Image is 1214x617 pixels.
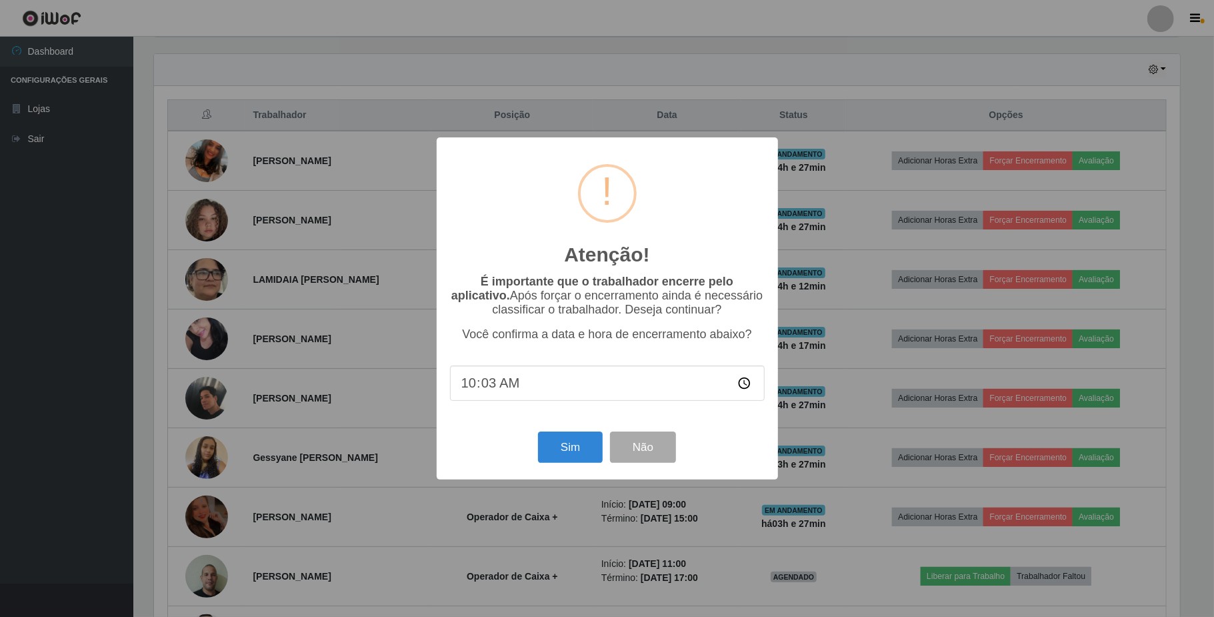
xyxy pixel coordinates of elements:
[538,432,603,463] button: Sim
[610,432,676,463] button: Não
[451,275,733,302] b: É importante que o trabalhador encerre pelo aplicativo.
[450,328,765,342] p: Você confirma a data e hora de encerramento abaixo?
[450,275,765,317] p: Após forçar o encerramento ainda é necessário classificar o trabalhador. Deseja continuar?
[564,243,649,267] h2: Atenção!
